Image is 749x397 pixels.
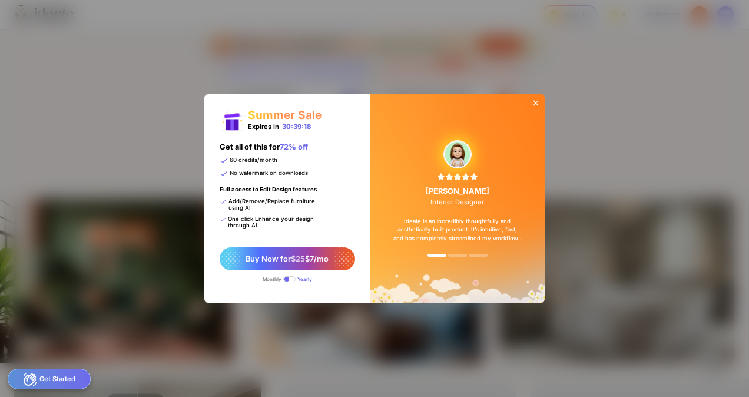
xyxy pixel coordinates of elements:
div: 30:39:18 [282,123,311,131]
img: summerSaleBg.png [370,94,545,303]
div: Summer Sale [248,108,322,122]
div: One click Enhance your design through AI [220,216,320,229]
div: 60 credits/month [220,157,277,165]
div: Yearly [297,276,312,282]
span: $25 [291,254,305,263]
div: Expires in [248,123,311,131]
div: Ideate is an incredibly thoughtfully and aesthetically built product. It’s intuitive, fast, and h... [382,206,533,254]
div: [PERSON_NAME] [426,187,489,206]
span: Interior Designer [430,198,484,206]
div: Monthly [263,276,281,282]
span: Buy Now for $7/mo [246,254,329,263]
div: Add/Remove/Replace furniture using AI [220,198,320,211]
div: No watermark on downloads [220,170,308,178]
div: Get all of this for [220,143,308,157]
img: upgradeReviewAvtar-3.png [444,141,471,168]
div: Get Started [8,369,91,389]
div: Full access to Edit Design features [220,186,317,198]
span: 72% off [280,143,308,151]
